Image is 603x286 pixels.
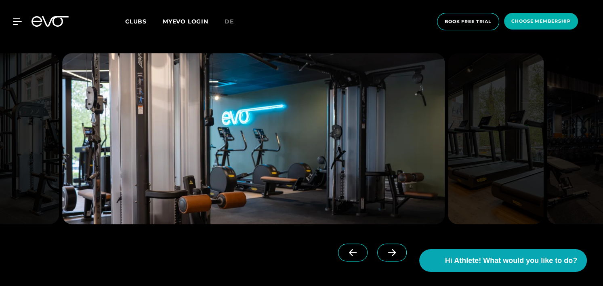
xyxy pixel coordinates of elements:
[445,255,577,266] span: Hi Athlete! What would you like to do?
[511,18,571,25] span: choose membership
[448,53,544,224] img: evofitness
[62,53,445,224] img: evofitness
[125,18,147,25] span: Clubs
[225,17,244,26] a: de
[125,17,163,25] a: Clubs
[225,18,234,25] span: de
[502,13,580,30] a: choose membership
[163,18,208,25] a: MYEVO LOGIN
[435,13,502,30] a: book free trial
[419,249,587,272] button: Hi Athlete! What would you like to do?
[445,18,492,25] span: book free trial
